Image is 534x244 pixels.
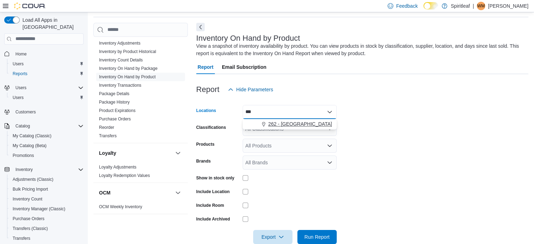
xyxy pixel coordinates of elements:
button: Hide Parameters [225,83,276,97]
h3: Loyalty [99,150,116,157]
span: My Catalog (Beta) [13,143,47,149]
span: Inventory On Hand by Product [99,74,156,80]
span: Users [10,93,84,102]
div: Choose from the following options [243,119,337,129]
button: Transfers [7,233,86,243]
a: Bulk Pricing Import [10,185,51,193]
a: OCM Weekly Inventory [99,204,142,209]
input: Dark Mode [423,2,438,9]
a: Home [13,50,29,58]
span: Transfers [10,234,84,243]
span: Report [198,60,213,74]
h3: OCM [99,189,111,196]
span: Home [13,50,84,58]
a: Purchase Orders [99,117,131,121]
span: 262 - [GEOGRAPHIC_DATA] [268,120,332,127]
span: Transfers [13,236,30,241]
button: Open list of options [327,143,332,149]
button: Close list of options [327,109,332,115]
a: Transfers (Classic) [10,224,51,233]
button: Loyalty [99,150,172,157]
button: Catalog [1,121,86,131]
label: Classifications [196,125,226,130]
button: OCM [174,189,182,197]
span: Home [15,51,27,57]
span: Users [13,61,24,67]
button: Run Report [297,230,337,244]
a: Reports [10,70,30,78]
span: My Catalog (Beta) [10,141,84,150]
a: Inventory by Product Historical [99,49,156,54]
button: Adjustments (Classic) [7,174,86,184]
p: [PERSON_NAME] [488,2,528,10]
a: Adjustments (Classic) [10,175,56,184]
h3: Report [196,85,219,94]
label: Show in stock only [196,175,235,181]
button: Inventory [1,165,86,174]
span: Promotions [10,151,84,160]
span: Load All Apps in [GEOGRAPHIC_DATA] [20,17,84,31]
span: Catalog [15,123,30,129]
div: Loyalty [93,163,188,183]
label: Brands [196,158,211,164]
button: My Catalog (Beta) [7,141,86,151]
a: Transfers [10,234,33,243]
span: Inventory [13,165,84,174]
button: OCM [99,189,172,196]
span: Inventory Count [10,195,84,203]
button: Customers [1,107,86,117]
a: Inventory Manager (Classic) [10,205,68,213]
span: Inventory Manager (Classic) [13,206,65,212]
span: Export [257,230,288,244]
a: Reorder [99,125,114,130]
div: OCM [93,203,188,214]
label: Include Room [196,203,224,208]
a: Inventory Count [10,195,45,203]
p: Spiritleaf [451,2,470,10]
p: | [473,2,474,10]
a: Promotions [10,151,37,160]
div: Wanda M [477,2,485,10]
span: Feedback [396,2,417,9]
span: My Catalog (Classic) [10,132,84,140]
a: Inventory Adjustments [99,41,140,46]
h3: Inventory On Hand by Product [196,34,300,42]
span: Package Details [99,91,130,97]
a: Inventory Transactions [99,83,141,88]
a: Loyalty Adjustments [99,165,137,170]
a: Users [10,93,26,102]
span: Users [10,60,84,68]
span: Catalog [13,122,84,130]
span: Hide Parameters [236,86,273,93]
label: Include Location [196,189,230,194]
span: Loyalty Adjustments [99,164,137,170]
a: My Catalog (Classic) [10,132,54,140]
button: Purchase Orders [7,214,86,224]
span: Users [13,84,84,92]
span: Email Subscription [222,60,266,74]
button: Loyalty [174,149,182,157]
a: Product Expirations [99,108,136,113]
label: Products [196,141,215,147]
button: Reports [7,69,86,79]
a: Loyalty Redemption Values [99,173,150,178]
button: Home [1,49,86,59]
span: WM [477,2,484,10]
span: Inventory Transactions [99,83,141,88]
span: Dark Mode [423,9,424,10]
span: Inventory Adjustments [99,40,140,46]
button: Transfers (Classic) [7,224,86,233]
span: Package History [99,99,130,105]
span: Bulk Pricing Import [10,185,84,193]
button: Bulk Pricing Import [7,184,86,194]
a: Inventory Count Details [99,58,143,62]
a: Package History [99,100,130,105]
button: Inventory [13,165,35,174]
button: Export [253,230,292,244]
button: Pricing [174,220,182,228]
